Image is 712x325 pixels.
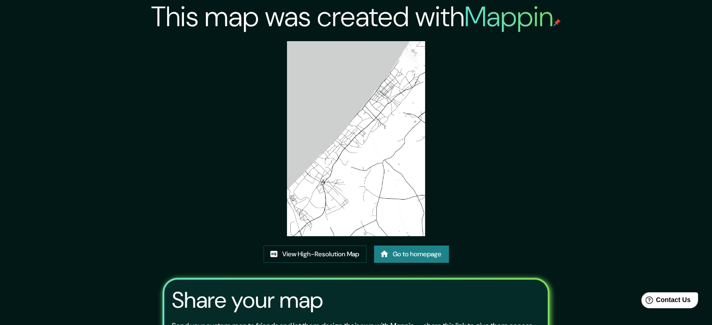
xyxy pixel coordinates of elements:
h3: Share your map [172,287,323,313]
iframe: Help widget launcher [629,289,702,315]
a: View High-Resolution Map [264,246,367,263]
img: mappin-pin [553,19,561,26]
img: created-map [287,41,425,236]
a: Go to homepage [374,246,449,263]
